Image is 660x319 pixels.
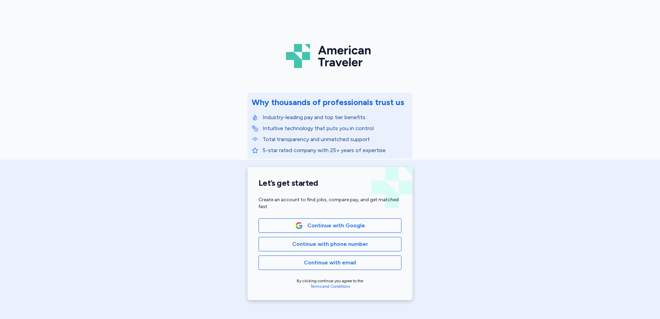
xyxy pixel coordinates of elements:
[286,41,374,71] img: Logo
[258,218,401,233] button: Google LogoContinue with Google
[258,278,401,289] div: By clicking continue you agree to the
[258,255,401,270] button: Continue with email
[292,240,368,248] span: Continue with phone number
[258,178,401,188] h1: Let’s get started
[258,196,401,210] div: Create an account to find jobs, compare pay, and get matched fast
[295,222,303,229] img: Google Logo
[258,237,401,251] button: Continue with phone number
[304,259,356,267] span: Continue with email
[263,146,408,155] p: 5-star rated company with 25+ years of expertise
[252,97,404,108] div: Why thousands of professionals trust us
[307,221,365,230] span: Continue with Google
[263,113,408,122] p: Industry-leading pay and top tier benefits
[310,284,350,289] a: Terms and Conditions
[263,124,408,133] p: Intuitive technology that puts you in control
[263,135,408,144] p: Total transparency and unmatched support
